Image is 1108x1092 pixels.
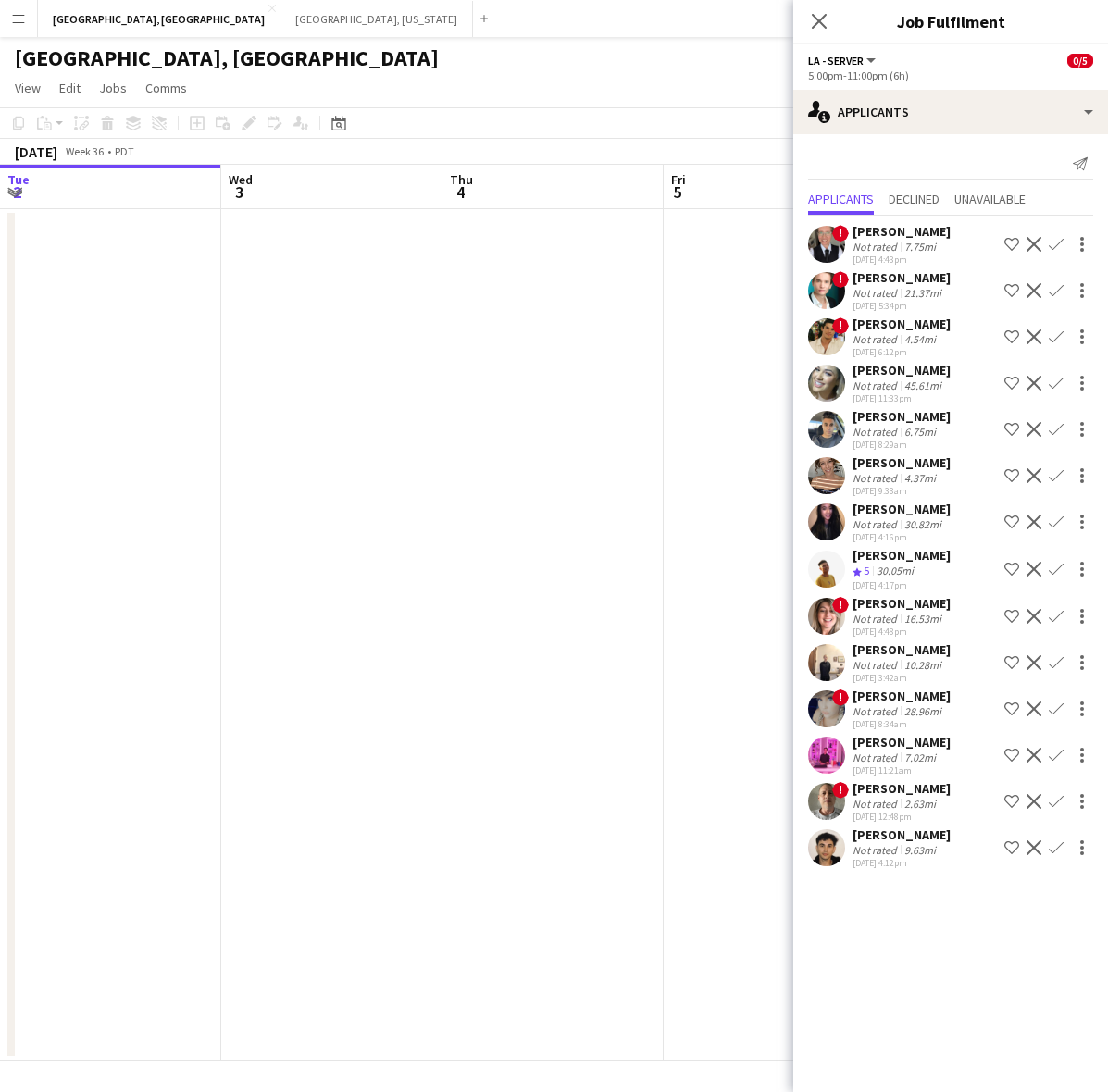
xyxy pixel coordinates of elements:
[853,811,951,823] div: [DATE] 12:48pm
[115,144,134,158] div: PDT
[808,54,878,68] button: LA - Server
[954,192,1026,205] span: Unavailable
[832,782,849,799] span: !
[832,317,849,334] span: !
[853,300,951,312] div: [DATE] 5:34pm
[808,192,874,205] span: Applicants
[99,80,127,96] span: Jobs
[853,843,901,857] div: Not rated
[853,223,951,240] div: [PERSON_NAME]
[853,734,951,751] div: [PERSON_NAME]
[853,346,951,358] div: [DATE] 6:12pm
[447,181,473,203] span: 4
[853,501,951,517] div: [PERSON_NAME]
[138,76,194,100] a: Comms
[853,485,951,497] div: [DATE] 9:38am
[901,378,945,392] div: 45.61mi
[59,80,81,96] span: Edit
[853,517,901,531] div: Not rated
[832,689,849,706] span: !
[889,192,940,205] span: Declined
[853,672,951,684] div: [DATE] 3:42am
[92,76,134,100] a: Jobs
[853,626,951,638] div: [DATE] 4:48pm
[15,44,439,72] h1: [GEOGRAPHIC_DATA], [GEOGRAPHIC_DATA]
[450,171,473,188] span: Thu
[853,612,901,626] div: Not rated
[1067,54,1093,68] span: 0/5
[793,9,1108,33] h3: Job Fulfilment
[901,843,940,857] div: 9.63mi
[280,1,473,37] button: [GEOGRAPHIC_DATA], [US_STATE]
[145,80,187,96] span: Comms
[853,718,951,730] div: [DATE] 8:34am
[853,688,951,704] div: [PERSON_NAME]
[853,658,901,672] div: Not rated
[853,362,951,378] div: [PERSON_NAME]
[808,68,1093,82] div: 5:00pm-11:00pm (6h)
[52,76,88,100] a: Edit
[901,751,940,764] div: 7.02mi
[38,1,280,37] button: [GEOGRAPHIC_DATA], [GEOGRAPHIC_DATA]
[901,517,945,531] div: 30.82mi
[5,181,30,203] span: 2
[901,797,940,811] div: 2.63mi
[901,658,945,672] div: 10.28mi
[853,254,951,266] div: [DATE] 4:43pm
[853,316,951,332] div: [PERSON_NAME]
[901,240,940,254] div: 7.75mi
[853,595,951,612] div: [PERSON_NAME]
[853,240,901,254] div: Not rated
[832,271,849,288] span: !
[853,641,951,658] div: [PERSON_NAME]
[853,704,901,718] div: Not rated
[853,286,901,300] div: Not rated
[853,531,951,543] div: [DATE] 4:16pm
[7,171,30,188] span: Tue
[853,439,951,451] div: [DATE] 8:29am
[901,332,940,346] div: 4.54mi
[853,764,951,776] div: [DATE] 11:21am
[853,797,901,811] div: Not rated
[853,392,951,404] div: [DATE] 11:33pm
[61,144,107,158] span: Week 36
[853,425,901,439] div: Not rated
[15,143,57,161] div: [DATE]
[853,547,951,564] div: [PERSON_NAME]
[7,76,48,100] a: View
[832,225,849,242] span: !
[853,579,951,591] div: [DATE] 4:17pm
[832,597,849,614] span: !
[229,171,253,188] span: Wed
[853,332,901,346] div: Not rated
[901,471,940,485] div: 4.37mi
[793,90,1108,134] div: Applicants
[853,826,951,843] div: [PERSON_NAME]
[901,425,940,439] div: 6.75mi
[853,378,901,392] div: Not rated
[853,780,951,797] div: [PERSON_NAME]
[668,181,686,203] span: 5
[864,564,869,577] span: 5
[853,269,951,286] div: [PERSON_NAME]
[15,80,41,96] span: View
[226,181,253,203] span: 3
[853,471,901,485] div: Not rated
[853,408,951,425] div: [PERSON_NAME]
[671,171,686,188] span: Fri
[853,857,951,869] div: [DATE] 4:12pm
[853,751,901,764] div: Not rated
[901,286,945,300] div: 21.37mi
[853,454,951,471] div: [PERSON_NAME]
[901,612,945,626] div: 16.53mi
[808,54,864,68] span: LA - Server
[901,704,945,718] div: 28.96mi
[873,564,917,579] div: 30.05mi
